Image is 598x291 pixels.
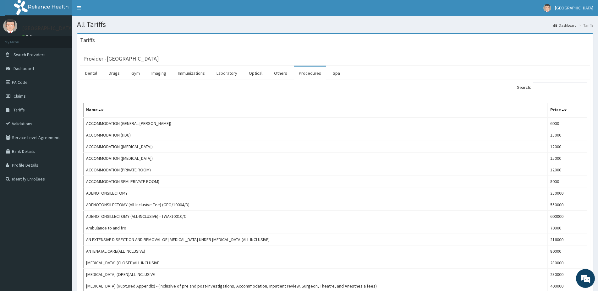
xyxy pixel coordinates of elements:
[84,117,548,129] td: ACCOMMODATION (GENERAL [PERSON_NAME])
[84,129,548,141] td: ACCOMMODATION (HDU)
[244,67,267,80] a: Optical
[547,222,587,234] td: 70000
[14,52,46,57] span: Switch Providers
[84,234,548,245] td: AN EXTENSIVE DISSECTION AND REMOVAL OF [MEDICAL_DATA] UNDER [MEDICAL_DATA](ALL INCLUSIVE)
[84,257,548,269] td: [MEDICAL_DATA] (CLOSED)ALL INCLUSIVE
[577,23,593,28] li: Tariffs
[553,23,577,28] a: Dashboard
[547,211,587,222] td: 600000
[547,129,587,141] td: 15000
[84,245,548,257] td: ANTENATAL CARE(ALL INCLUSIVE)
[84,164,548,176] td: ACCOMMODATION (PRIVATE ROOM)
[84,141,548,153] td: ACCOMMODATION ([MEDICAL_DATA])
[77,20,593,29] h1: All Tariffs
[14,93,26,99] span: Claims
[84,199,548,211] td: ADENOTONSILECTOMY (All-Inclusive Fee) (GEO/10004/D)
[14,107,25,113] span: Tariffs
[533,83,587,92] input: Search:
[547,176,587,187] td: 8000
[22,25,74,31] p: [GEOGRAPHIC_DATA]
[555,5,593,11] span: [GEOGRAPHIC_DATA]
[103,3,118,18] div: Minimize live chat window
[547,269,587,280] td: 280000
[517,83,587,92] label: Search:
[328,67,345,80] a: Spa
[547,199,587,211] td: 550000
[294,67,326,80] a: Procedures
[12,31,25,47] img: d_794563401_company_1708531726252_794563401
[84,222,548,234] td: Ambulance to and fro
[80,37,95,43] h3: Tariffs
[547,141,587,153] td: 12000
[211,67,242,80] a: Laboratory
[547,257,587,269] td: 280000
[547,234,587,245] td: 216000
[84,103,548,118] th: Name
[126,67,145,80] a: Gym
[547,117,587,129] td: 6000
[84,211,548,222] td: ADENOTONSILLECTOMY (ALL-INCLUSIVE) - TWA/10010/C
[22,34,37,39] a: Online
[547,187,587,199] td: 350000
[104,67,125,80] a: Drugs
[84,187,548,199] td: ADENOTONSILECTOMY
[33,35,106,43] div: Chat with us now
[547,245,587,257] td: 80000
[173,67,210,80] a: Immunizations
[3,171,120,193] textarea: Type your message and hit 'Enter'
[84,153,548,164] td: ACCOMMODATION ([MEDICAL_DATA])
[84,176,548,187] td: ACCOMMODATION SEMI PRIVATE ROOM)
[547,164,587,176] td: 12000
[84,269,548,280] td: [MEDICAL_DATA] (OPEN)ALL INCLUSIVE
[146,67,171,80] a: Imaging
[547,153,587,164] td: 15000
[36,79,87,143] span: We're online!
[3,19,17,33] img: User Image
[14,66,34,71] span: Dashboard
[547,103,587,118] th: Price
[80,67,102,80] a: Dental
[83,56,159,62] h3: Provider - [GEOGRAPHIC_DATA]
[543,4,551,12] img: User Image
[269,67,292,80] a: Others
